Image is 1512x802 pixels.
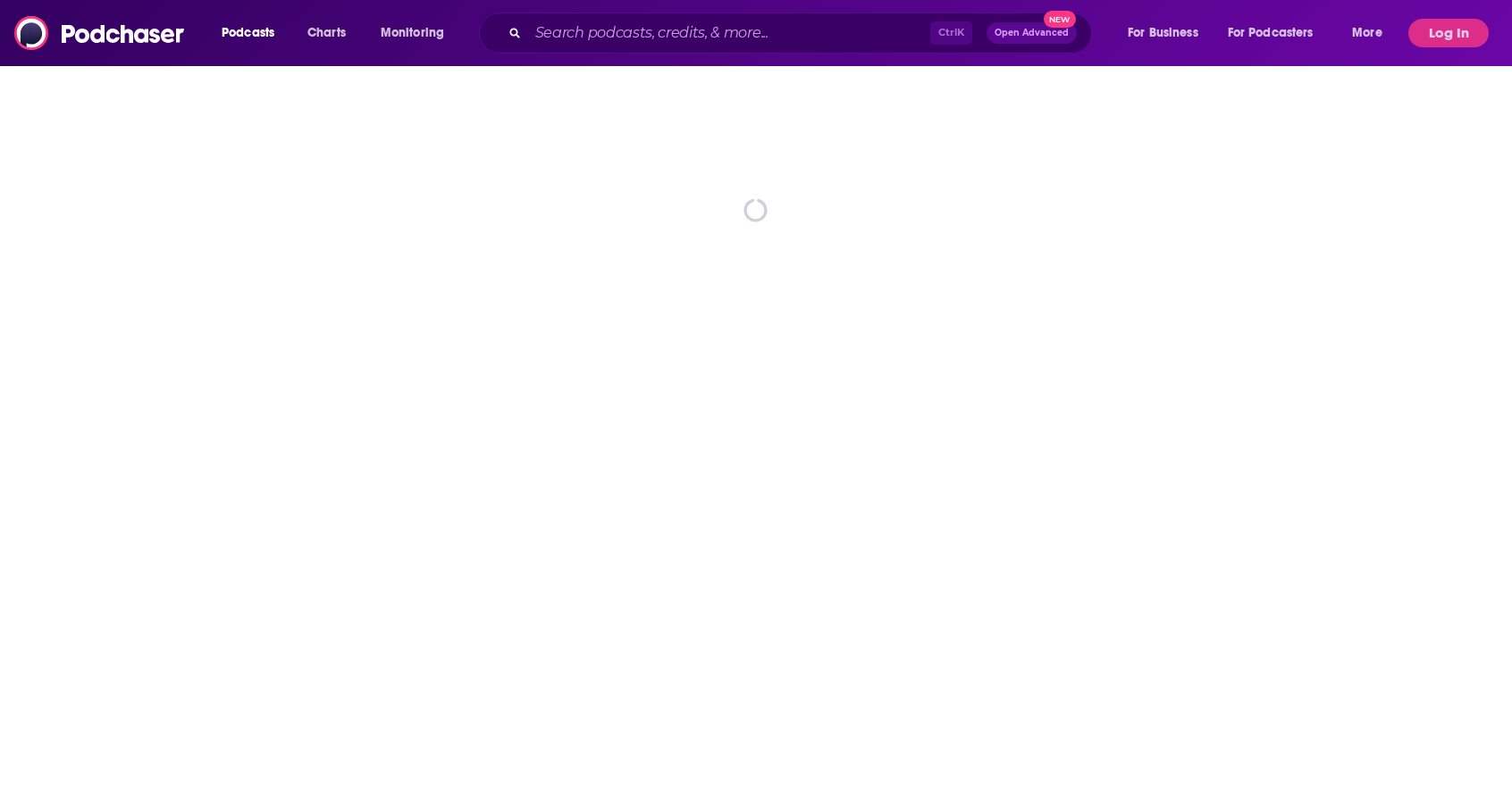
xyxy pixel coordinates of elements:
[1216,19,1340,47] button: open menu
[1128,21,1198,46] span: For Business
[14,16,186,50] img: Podchaser - Follow, Share and Rate Podcasts
[307,21,346,46] span: Charts
[1352,21,1382,46] span: More
[296,19,357,47] a: Charts
[1115,19,1221,47] button: open menu
[1044,11,1076,28] span: New
[381,21,444,46] span: Monitoring
[1340,19,1405,47] button: open menu
[1228,21,1314,46] span: For Podcasters
[987,22,1077,44] button: Open AdvancedNew
[528,19,930,47] input: Search podcasts, credits, & more...
[930,21,972,45] span: Ctrl K
[222,21,274,46] span: Podcasts
[1408,19,1489,47] button: Log In
[995,29,1069,38] span: Open Advanced
[368,19,467,47] button: open menu
[209,19,298,47] button: open menu
[496,13,1109,54] div: Search podcasts, credits, & more...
